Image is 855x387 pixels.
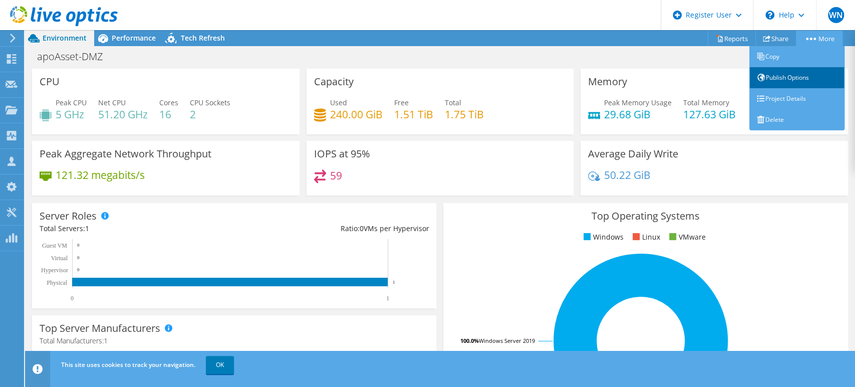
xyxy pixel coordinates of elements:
[749,46,844,67] a: Copy
[33,51,119,62] h1: apoAsset-DMZ
[40,223,234,234] div: Total Servers:
[42,242,67,249] text: Guest VM
[190,109,230,120] h4: 2
[314,76,354,87] h3: Capacity
[386,295,389,302] text: 1
[56,169,145,180] h4: 121.32 megabits/s
[98,98,126,107] span: Net CPU
[393,280,395,285] text: 1
[40,323,160,334] h3: Top Server Manufacturers
[40,211,97,222] h3: Server Roles
[104,336,108,345] span: 1
[394,109,433,120] h4: 1.51 TiB
[330,109,383,120] h4: 240.00 GiB
[445,109,484,120] h4: 1.75 TiB
[749,67,844,88] a: Publish Options
[588,148,678,159] h3: Average Daily Write
[630,232,660,243] li: Linux
[234,223,429,234] div: Ratio: VMs per Hypervisor
[394,98,409,107] span: Free
[40,148,211,159] h3: Peak Aggregate Network Throughput
[451,211,840,222] h3: Top Operating Systems
[71,295,74,302] text: 0
[41,267,68,274] text: Hypervisor
[43,33,87,43] span: Environment
[314,148,370,159] h3: IOPS at 95%
[604,109,672,120] h4: 29.68 GiB
[206,356,234,374] a: OK
[159,98,178,107] span: Cores
[77,243,80,248] text: 0
[77,267,80,272] text: 0
[588,76,627,87] h3: Memory
[604,98,672,107] span: Peak Memory Usage
[330,170,342,181] h4: 59
[479,337,535,344] tspan: Windows Server 2019
[445,98,461,107] span: Total
[604,169,651,180] h4: 50.22 GiB
[683,98,729,107] span: Total Memory
[460,337,479,344] tspan: 100.0%
[796,31,842,46] a: More
[181,33,225,43] span: Tech Refresh
[667,232,706,243] li: VMware
[47,279,67,286] text: Physical
[683,109,736,120] h4: 127.63 GiB
[56,109,87,120] h4: 5 GHz
[190,98,230,107] span: CPU Sockets
[765,11,774,20] svg: \n
[51,255,68,262] text: Virtual
[77,255,80,260] text: 0
[755,31,796,46] a: Share
[749,88,844,109] a: Project Details
[359,224,363,233] span: 0
[828,7,844,23] span: WN
[56,98,87,107] span: Peak CPU
[40,335,429,346] h4: Total Manufacturers:
[40,76,60,87] h3: CPU
[749,109,844,130] a: Delete
[61,360,195,369] span: This site uses cookies to track your navigation.
[85,224,89,233] span: 1
[708,31,756,46] a: Reports
[581,232,624,243] li: Windows
[98,109,148,120] h4: 51.20 GHz
[159,109,178,120] h4: 16
[330,98,347,107] span: Used
[112,33,156,43] span: Performance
